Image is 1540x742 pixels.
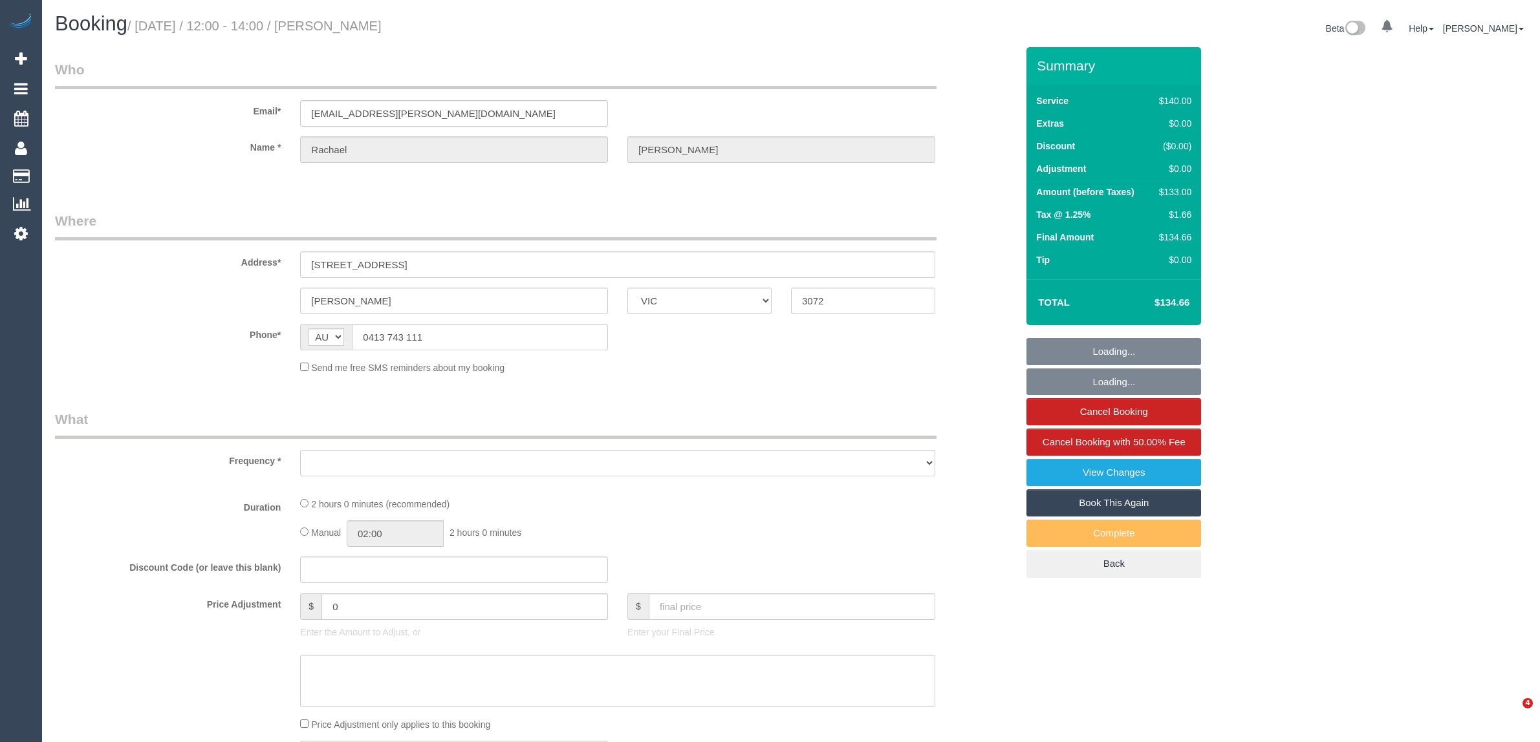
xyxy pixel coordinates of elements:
div: $0.00 [1154,253,1191,266]
label: Name * [45,136,290,154]
label: Duration [45,496,290,514]
label: Address* [45,251,290,269]
input: First Name* [300,136,608,163]
div: $134.66 [1154,231,1191,244]
a: [PERSON_NAME] [1443,23,1524,34]
a: Book This Again [1026,489,1201,516]
span: Manual [311,527,341,538]
input: Post Code* [791,288,935,314]
label: Email* [45,100,290,118]
h4: $134.66 [1116,297,1189,308]
label: Price Adjustment [45,593,290,611]
div: $1.66 [1154,208,1191,221]
a: Help [1409,23,1434,34]
h3: Summary [1037,58,1195,73]
label: Amount (before Taxes) [1036,185,1134,198]
span: Cancel Booking with 50.00% Fee [1043,436,1186,447]
small: / [DATE] / 12:00 - 14:00 / [PERSON_NAME] [127,19,382,33]
p: Enter the Amount to Adjust, or [300,626,608,639]
label: Discount Code (or leave this blank) [45,556,290,574]
input: Phone* [352,324,608,350]
label: Extras [1036,117,1064,130]
label: Adjustment [1036,162,1086,175]
label: Discount [1036,140,1075,153]
a: Cancel Booking [1026,398,1201,425]
p: Enter your Final Price [627,626,935,639]
a: View Changes [1026,459,1201,486]
span: $ [300,593,321,620]
label: Phone* [45,324,290,341]
label: Tip [1036,253,1050,266]
label: Frequency * [45,450,290,467]
div: $0.00 [1154,117,1191,130]
legend: Who [55,60,937,89]
a: Back [1026,550,1201,577]
iframe: Intercom live chat [1496,698,1527,729]
a: Beta [1326,23,1366,34]
div: $133.00 [1154,185,1191,198]
span: $ [627,593,649,620]
div: ($0.00) [1154,140,1191,153]
input: Last Name* [627,136,935,163]
div: $140.00 [1154,94,1191,107]
label: Final Amount [1036,231,1094,244]
span: Send me free SMS reminders about my booking [311,363,504,373]
strong: Total [1038,297,1070,308]
label: Service [1036,94,1068,107]
legend: Where [55,211,937,240]
div: $0.00 [1154,162,1191,175]
span: Price Adjustment only applies to this booking [311,719,490,730]
input: Suburb* [300,288,608,314]
legend: What [55,410,937,439]
img: Automaid Logo [8,13,34,31]
span: 2 hours 0 minutes (recommended) [311,499,450,509]
label: Tax @ 1.25% [1036,208,1090,221]
a: Cancel Booking with 50.00% Fee [1026,429,1201,456]
span: 2 hours 0 minutes [450,527,521,538]
span: Booking [55,12,127,35]
img: New interface [1344,21,1365,37]
span: 4 [1523,698,1533,708]
input: final price [649,593,935,620]
input: Email* [300,100,608,127]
